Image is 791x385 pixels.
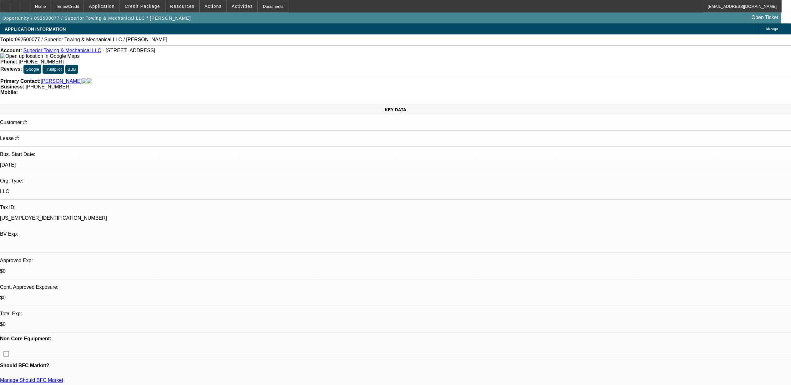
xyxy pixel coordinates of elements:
[200,0,226,12] button: Actions
[385,107,406,112] span: KEY DATA
[82,78,87,84] img: facebook-icon.png
[205,4,222,9] span: Actions
[41,78,82,84] a: [PERSON_NAME]
[23,65,41,74] button: Google
[0,90,18,95] strong: Mobile:
[87,78,92,84] img: linkedin-icon.png
[0,78,41,84] strong: Primary Contact:
[766,27,778,31] span: Manage
[15,37,167,42] span: 092500077 / Superior Towing & Mechanical LLC / [PERSON_NAME]
[120,0,165,12] button: Credit Package
[165,0,199,12] button: Resources
[84,0,119,12] button: Application
[749,12,781,23] a: Open Ticket
[89,4,114,9] span: Application
[19,59,64,64] span: [PHONE_NUMBER]
[103,48,155,53] span: - [STREET_ADDRESS]
[3,16,191,21] span: Opportunity / 092500077 / Superior Towing & Mechanical LLC / [PERSON_NAME]
[5,27,66,32] span: APPLICATION INFORMATION
[170,4,195,9] span: Resources
[43,65,64,74] button: Trustpilot
[0,53,79,59] a: View Google Maps
[0,59,17,64] strong: Phone:
[0,84,24,89] strong: Business:
[227,0,258,12] button: Activities
[0,37,15,42] strong: Topic:
[125,4,160,9] span: Credit Package
[65,65,78,74] button: BBB
[232,4,253,9] span: Activities
[26,84,71,89] span: [PHONE_NUMBER]
[0,53,79,59] img: Open up location in Google Maps
[0,48,22,53] strong: Account:
[23,48,101,53] a: Superior Towing & Mechanical LLC
[0,66,22,72] strong: Reviews:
